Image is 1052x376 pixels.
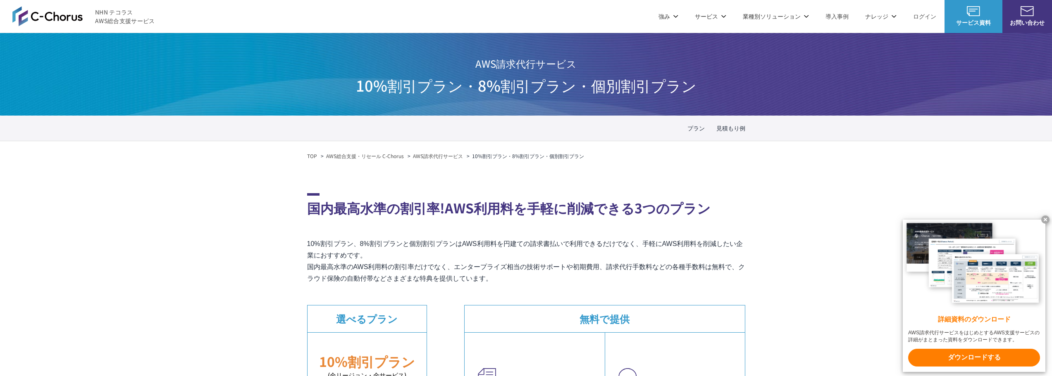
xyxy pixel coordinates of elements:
a: AWS総合支援・リセール C-Chorus [326,152,404,160]
span: NHN テコラス AWS総合支援サービス [95,8,155,25]
span: 10%割引プラン・8%割引プラン ・個別割引プラン [356,74,697,96]
img: お問い合わせ [1021,6,1034,16]
a: TOP [307,152,317,160]
span: AWS請求代行サービス [356,53,697,74]
img: AWS総合支援サービス C-Chorus サービス資料 [967,6,980,16]
x-t: AWS請求代行サービスをはじめとするAWS支援サービスの詳細がまとまった資料をダウンロードできます。 [908,329,1040,343]
h2: 国内最高水準の割引率!AWS利用料を手軽に削減できる3つのプラン [307,193,745,218]
a: AWS総合支援サービス C-Chorus NHN テコラスAWS総合支援サービス [12,6,155,26]
span: サービス資料 [945,18,1002,27]
a: 見積もり例 [716,124,745,132]
a: ログイン [913,12,936,21]
a: AWS請求代行サービス [413,152,463,160]
dt: 選べるプラン [308,305,427,332]
dt: 無料で提供 [465,305,745,332]
a: 詳細資料のダウンロード AWS請求代行サービスをはじめとするAWS支援サービスの詳細がまとまった資料をダウンロードできます。 ダウンロードする [903,220,1045,372]
a: 導入事例 [825,12,849,21]
span: お問い合わせ [1002,18,1052,27]
em: 10%割引プラン・8%割引プラン・個別割引プラン [472,152,584,159]
p: 業種別ソリューション [743,12,809,21]
em: 10%割引プラン [319,352,415,371]
p: 10%割引プラン、8%割引プランと個別割引プランはAWS利用料を円建ての請求書払いで利用できるだけでなく、手軽にAWS利用料を削減したい企業におすすめです。 国内最高水準のAWS利用料の割引率だ... [307,238,745,284]
x-t: ダウンロードする [908,349,1040,367]
a: プラン [687,124,705,132]
p: 強み [658,12,678,21]
img: AWS総合支援サービス C-Chorus [12,6,83,26]
p: サービス [695,12,726,21]
x-t: 詳細資料のダウンロード [908,315,1040,324]
p: ナレッジ [865,12,897,21]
